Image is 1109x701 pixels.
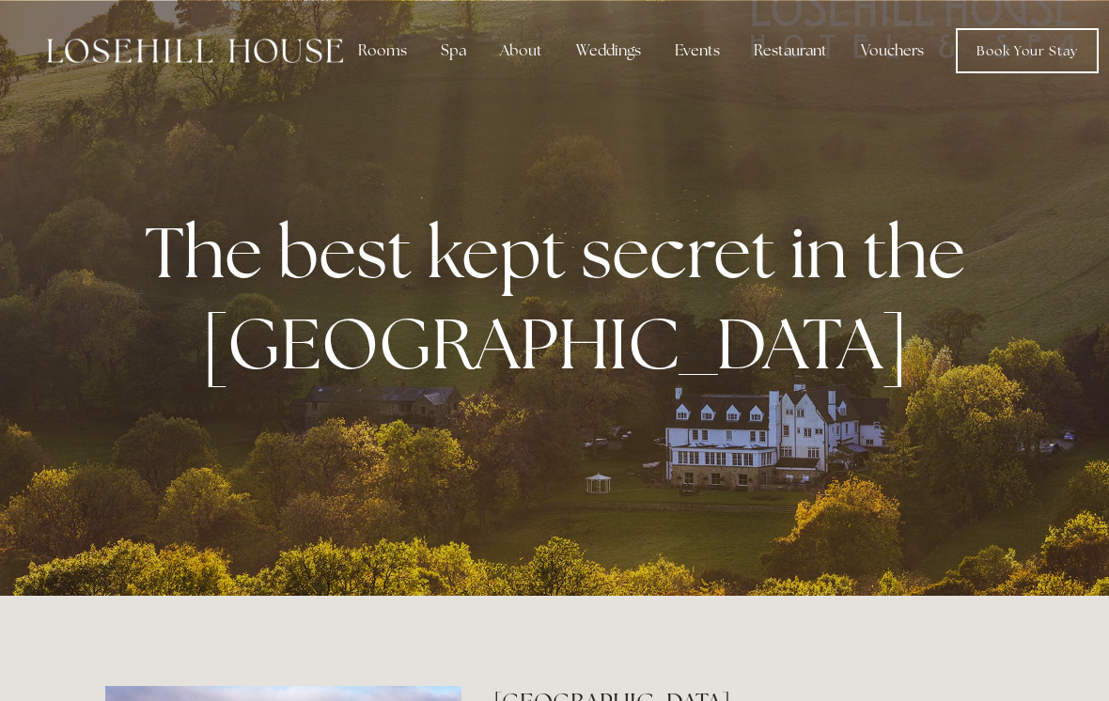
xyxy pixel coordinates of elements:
div: Restaurant [739,32,842,70]
div: Rooms [343,32,422,70]
a: Vouchers [846,32,939,70]
div: Spa [426,32,481,70]
div: Events [660,32,735,70]
div: Weddings [561,32,656,70]
a: Book Your Stay [956,28,1099,73]
strong: The best kept secret in the [GEOGRAPHIC_DATA] [145,206,980,390]
div: About [485,32,557,70]
img: Losehill House [47,39,343,63]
